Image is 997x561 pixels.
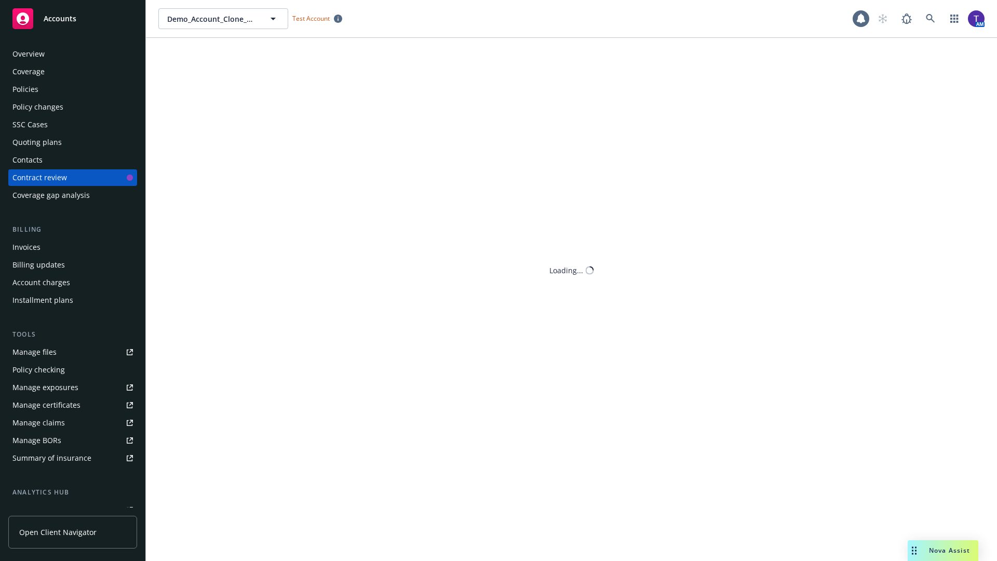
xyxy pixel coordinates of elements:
[920,8,941,29] a: Search
[12,152,43,168] div: Contacts
[167,14,257,24] span: Demo_Account_Clone_QA_CR_Tests_Demo
[12,239,41,256] div: Invoices
[8,224,137,235] div: Billing
[8,450,137,466] a: Summary of insurance
[8,397,137,413] a: Manage certificates
[12,134,62,151] div: Quoting plans
[8,187,137,204] a: Coverage gap analysis
[8,4,137,33] a: Accounts
[8,362,137,378] a: Policy checking
[12,99,63,115] div: Policy changes
[158,8,288,29] button: Demo_Account_Clone_QA_CR_Tests_Demo
[292,14,330,23] span: Test Account
[8,487,137,498] div: Analytics hub
[8,329,137,340] div: Tools
[12,362,65,378] div: Policy checking
[8,116,137,133] a: SSC Cases
[929,546,970,555] span: Nova Assist
[12,397,80,413] div: Manage certificates
[8,379,137,396] a: Manage exposures
[12,415,65,431] div: Manage claims
[12,187,90,204] div: Coverage gap analysis
[8,81,137,98] a: Policies
[12,116,48,133] div: SSC Cases
[549,265,583,276] div: Loading...
[8,239,137,256] a: Invoices
[8,134,137,151] a: Quoting plans
[8,415,137,431] a: Manage claims
[8,169,137,186] a: Contract review
[12,46,45,62] div: Overview
[12,274,70,291] div: Account charges
[908,540,978,561] button: Nova Assist
[8,46,137,62] a: Overview
[12,379,78,396] div: Manage exposures
[12,502,99,518] div: Loss summary generator
[12,169,67,186] div: Contract review
[8,99,137,115] a: Policy changes
[8,152,137,168] a: Contacts
[12,257,65,273] div: Billing updates
[908,540,921,561] div: Drag to move
[12,344,57,360] div: Manage files
[12,63,45,80] div: Coverage
[12,450,91,466] div: Summary of insurance
[8,292,137,309] a: Installment plans
[8,257,137,273] a: Billing updates
[968,10,985,27] img: photo
[19,527,97,538] span: Open Client Navigator
[8,432,137,449] a: Manage BORs
[8,344,137,360] a: Manage files
[12,81,38,98] div: Policies
[872,8,893,29] a: Start snowing
[8,502,137,518] a: Loss summary generator
[12,292,73,309] div: Installment plans
[8,63,137,80] a: Coverage
[12,432,61,449] div: Manage BORs
[896,8,917,29] a: Report a Bug
[288,13,346,24] span: Test Account
[44,15,76,23] span: Accounts
[944,8,965,29] a: Switch app
[8,274,137,291] a: Account charges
